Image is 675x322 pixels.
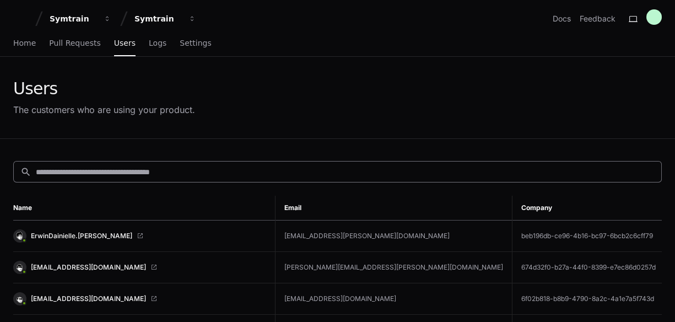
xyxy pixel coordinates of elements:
a: [EMAIL_ADDRESS][DOMAIN_NAME] [13,261,266,274]
a: Docs [553,13,571,24]
span: Pull Requests [49,40,100,46]
td: beb196db-ce96-4b16-bc97-6bcb2c6cff79 [512,221,668,252]
th: Email [276,196,512,221]
div: Symtrain [50,13,97,24]
span: ErwinDainielle.[PERSON_NAME] [31,232,132,240]
span: Home [13,40,36,46]
td: [PERSON_NAME][EMAIL_ADDRESS][PERSON_NAME][DOMAIN_NAME] [276,252,512,283]
button: Symtrain [45,9,116,29]
img: 13.svg [14,293,25,304]
td: [EMAIL_ADDRESS][PERSON_NAME][DOMAIN_NAME] [276,221,512,252]
img: 5.svg [14,230,25,241]
mat-icon: search [20,167,31,178]
td: 674d32f0-b27a-44f0-8399-e7ec86d0257d [512,252,668,283]
span: Logs [149,40,166,46]
th: Name [13,196,276,221]
a: [EMAIL_ADDRESS][DOMAIN_NAME] [13,292,266,305]
button: Symtrain [130,9,201,29]
button: Feedback [580,13,615,24]
a: Logs [149,31,166,56]
td: 6f02b818-b8b9-4790-8a2c-4a1e7a5f743d [512,283,668,315]
a: ErwinDainielle.[PERSON_NAME] [13,229,266,243]
td: [EMAIL_ADDRESS][DOMAIN_NAME] [276,283,512,315]
div: Symtrain [134,13,182,24]
a: Pull Requests [49,31,100,56]
a: Home [13,31,36,56]
span: [EMAIL_ADDRESS][DOMAIN_NAME] [31,263,146,272]
div: Users [13,79,195,99]
a: Settings [180,31,211,56]
a: Users [114,31,136,56]
th: Company [512,196,668,221]
span: Users [114,40,136,46]
span: Settings [180,40,211,46]
span: [EMAIL_ADDRESS][DOMAIN_NAME] [31,294,146,303]
img: 12.svg [14,262,25,272]
div: The customers who are using your product. [13,103,195,116]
